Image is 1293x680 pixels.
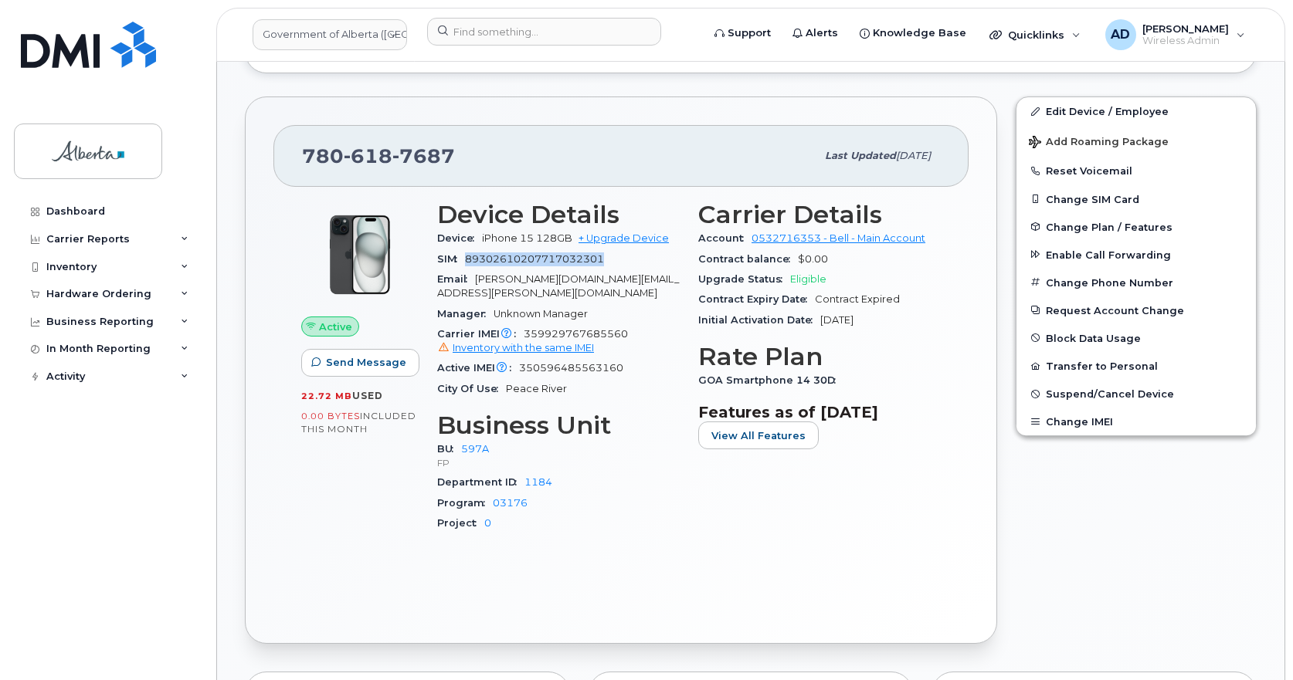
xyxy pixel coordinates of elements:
button: Block Data Usage [1016,324,1256,352]
span: BU [437,443,461,455]
button: View All Features [698,421,819,449]
span: $0.00 [798,253,828,265]
div: Arunajith Daylath [1094,19,1256,50]
a: Knowledge Base [849,18,977,49]
input: Find something... [427,18,661,46]
h3: Carrier Details [698,201,941,228]
span: used [352,390,383,401]
h3: Rate Plan [698,343,941,370]
a: 1184 [524,476,552,488]
a: Edit Device / Employee [1016,97,1256,125]
button: Transfer to Personal [1016,352,1256,380]
span: Peace River [506,383,567,394]
span: Suspend/Cancel Device [1046,388,1174,400]
button: Reset Voicemail [1016,157,1256,184]
a: Government of Alberta (GOA) [253,19,407,50]
span: Enable Call Forwarding [1046,249,1171,260]
span: Send Message [326,355,406,370]
span: [DATE] [896,150,931,161]
span: Support [728,25,771,41]
span: included this month [301,410,416,435]
span: Account [698,232,752,244]
p: FP [437,456,680,469]
a: 597A [461,443,489,455]
span: Contract Expired [815,293,900,305]
span: Quicklinks [1008,29,1064,41]
span: Initial Activation Date [698,314,820,326]
span: View All Features [711,428,806,443]
span: City Of Use [437,383,506,394]
span: Knowledge Base [873,25,966,41]
span: Program [437,497,493,509]
button: Add Roaming Package [1016,125,1256,157]
button: Send Message [301,349,419,377]
span: Manager [437,308,494,320]
button: Enable Call Forwarding [1016,241,1256,269]
span: [PERSON_NAME] [1142,22,1229,35]
span: AD [1111,25,1130,44]
span: Wireless Admin [1142,35,1229,47]
span: 22.72 MB [301,391,352,401]
span: Alerts [806,25,838,41]
h3: Features as of [DATE] [698,403,941,421]
span: Upgrade Status [698,273,790,285]
span: [PERSON_NAME][DOMAIN_NAME][EMAIL_ADDRESS][PERSON_NAME][DOMAIN_NAME] [437,273,679,299]
button: Change IMEI [1016,408,1256,435]
a: 0 [484,517,491,529]
div: Quicklinks [979,19,1091,50]
span: Email [437,273,475,285]
a: 0532716353 - Bell - Main Account [752,232,925,244]
span: Active IMEI [437,362,519,374]
span: Inventory with the same IMEI [453,342,594,354]
span: Change Plan / Features [1046,221,1173,232]
span: 7687 [392,144,455,167]
span: Department ID [437,476,524,488]
span: 89302610207717032301 [465,253,604,265]
h3: Business Unit [437,411,680,439]
span: Contract Expiry Date [698,293,815,305]
a: Support [704,18,782,49]
span: Last updated [825,150,896,161]
span: 618 [344,144,392,167]
span: SIM [437,253,465,265]
span: Unknown Manager [494,308,588,320]
button: Change Plan / Features [1016,213,1256,241]
button: Change SIM Card [1016,185,1256,213]
a: + Upgrade Device [579,232,669,244]
h3: Device Details [437,201,680,228]
button: Suspend/Cancel Device [1016,380,1256,408]
span: Active [319,320,352,334]
button: Request Account Change [1016,296,1256,324]
span: Project [437,517,484,529]
span: Add Roaming Package [1029,136,1169,151]
span: Device [437,232,482,244]
span: Contract balance [698,253,798,265]
span: Carrier IMEI [437,328,524,340]
span: Eligible [790,273,826,285]
span: 780 [302,144,455,167]
button: Change Phone Number [1016,269,1256,296]
a: 03176 [493,497,528,509]
a: Inventory with the same IMEI [437,342,594,354]
img: iPhone_15_Black.png [314,208,406,301]
span: 0.00 Bytes [301,411,360,421]
span: GOA Smartphone 14 30D [698,374,843,386]
span: 350596485563160 [519,362,623,374]
a: Alerts [782,18,849,49]
span: [DATE] [820,314,854,326]
span: iPhone 15 128GB [482,232,572,244]
span: 359929767685560 [437,328,680,356]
